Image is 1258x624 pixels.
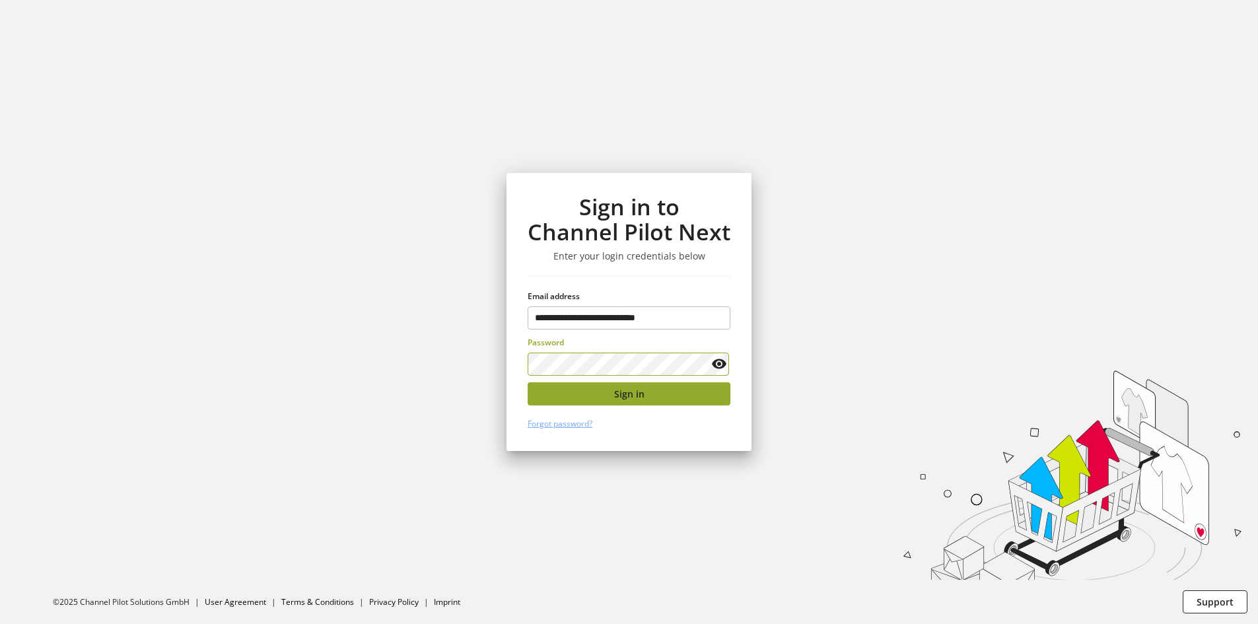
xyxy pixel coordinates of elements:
li: ©2025 Channel Pilot Solutions GmbH [53,596,205,608]
a: User Agreement [205,596,266,607]
h1: Sign in to Channel Pilot Next [528,194,730,245]
button: Sign in [528,382,730,405]
a: Privacy Policy [369,596,419,607]
span: Support [1197,595,1234,609]
span: Password [528,337,564,348]
a: Imprint [434,596,460,607]
span: Email address [528,291,580,302]
a: Terms & Conditions [281,596,354,607]
a: Forgot password? [528,418,592,429]
span: Sign in [614,387,645,401]
button: Support [1183,590,1247,613]
keeper-lock: Open Keeper Popup [690,356,706,372]
h3: Enter your login credentials below [528,250,730,262]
